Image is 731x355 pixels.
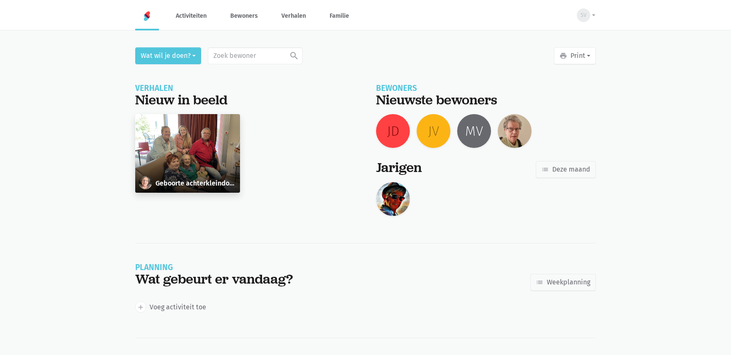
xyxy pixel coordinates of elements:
button: Wat wil je doen? [135,47,201,64]
button: SV [571,5,596,25]
img: Maria Simone [498,114,532,148]
a: Activiteiten [169,2,213,30]
div: Jarigen [376,160,422,175]
div: Nieuw in beeld [135,92,355,108]
span: MV [465,120,483,142]
div: Verhalen [135,85,355,92]
img: Carmen [376,182,410,216]
div: Nieuwste bewoners [376,92,596,108]
a: Alina Van Der Perre Geboorte achterkleindochter [135,114,240,193]
div: Planning [135,264,293,271]
a: Deze maand [536,161,596,178]
a: Weekplanning [530,274,596,291]
input: Zoek bewoner [208,47,303,64]
img: Home [142,11,152,21]
span: JD [387,120,399,142]
a: Familie [323,2,356,30]
h6: Geboorte achterkleindochter [155,180,237,187]
a: Verhalen [275,2,313,30]
i: list [541,166,549,173]
i: add [137,303,145,311]
i: list [536,279,543,286]
a: Bewoners [224,2,265,30]
i: print [559,52,567,60]
a: JD [376,114,410,148]
button: Print [554,47,596,64]
span: JV [428,120,439,142]
span: SV [581,11,586,19]
a: MV [457,114,491,148]
div: Bewoners [376,85,596,92]
img: Alina Van Der Perre [139,176,152,189]
a: add Voeg activiteit toe [135,301,206,312]
a: JV [417,114,450,148]
div: Wat gebeurt er vandaag? [135,271,293,287]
